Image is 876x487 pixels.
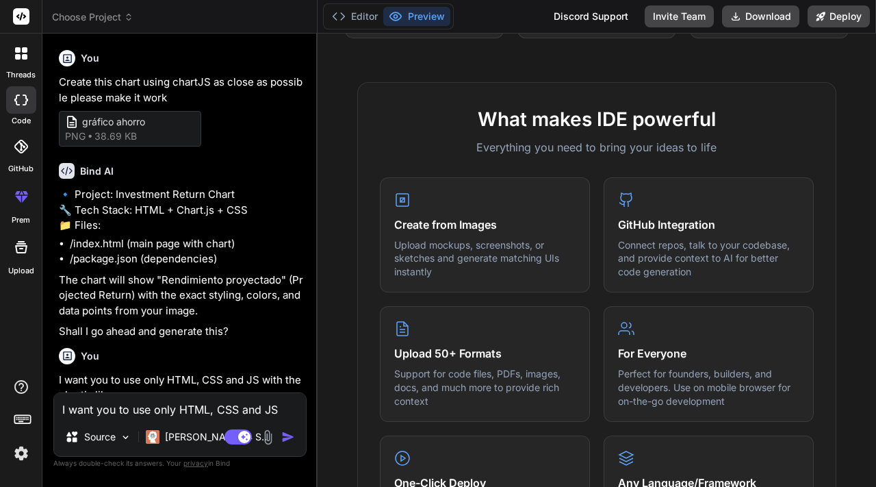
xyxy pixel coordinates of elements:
[59,373,304,403] p: I want you to use only HTML, CSS and JS with the chartjs library
[59,75,304,105] p: Create this chart using chartJS as close as possible please make it work
[80,164,114,178] h6: Bind AI
[120,432,131,443] img: Pick Models
[59,187,304,234] p: 🔹 Project: Investment Return Chart 🔧 Tech Stack: HTML + Chart.js + CSS 📁 Files:
[53,457,307,470] p: Always double-check its answers. Your in Bind
[52,10,133,24] span: Choose Project
[6,69,36,81] label: threads
[183,459,208,467] span: privacy
[722,5,799,27] button: Download
[383,7,450,26] button: Preview
[394,367,576,408] p: Support for code files, PDFs, images, docs, and much more to provide rich context
[394,345,576,362] h4: Upload 50+ Formats
[81,51,99,65] h6: You
[59,324,304,340] p: Shall I go ahead and generate this?
[808,5,870,27] button: Deploy
[326,7,383,26] button: Editor
[645,5,714,27] button: Invite Team
[394,238,576,279] p: Upload mockups, screenshots, or sketches and generate matching UIs instantly
[281,430,295,444] img: icon
[380,139,814,155] p: Everything you need to bring your ideas to life
[394,216,576,233] h4: Create from Images
[545,5,636,27] div: Discord Support
[380,105,814,134] h2: What makes IDE powerful
[82,115,192,129] span: gráfico ahorro
[84,430,116,444] p: Source
[94,129,137,143] span: 38.69 KB
[146,430,159,444] img: Claude 4 Sonnet
[618,345,799,362] h4: For Everyone
[8,265,34,277] label: Upload
[618,238,799,279] p: Connect repos, talk to your codebase, and provide context to AI for better code generation
[59,273,304,319] p: The chart will show "Rendimiento proyectado" (Projected Return) with the exact styling, colors, a...
[8,163,34,175] label: GitHub
[618,216,799,233] h4: GitHub Integration
[165,430,267,444] p: [PERSON_NAME] 4 S..
[12,115,31,127] label: code
[70,251,304,267] li: /package.json (dependencies)
[260,429,276,445] img: attachment
[618,367,799,408] p: Perfect for founders, builders, and developers. Use on mobile browser for on-the-go development
[12,214,30,226] label: prem
[81,349,99,363] h6: You
[10,442,33,465] img: settings
[70,236,304,252] li: /index.html (main page with chart)
[65,129,86,143] span: png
